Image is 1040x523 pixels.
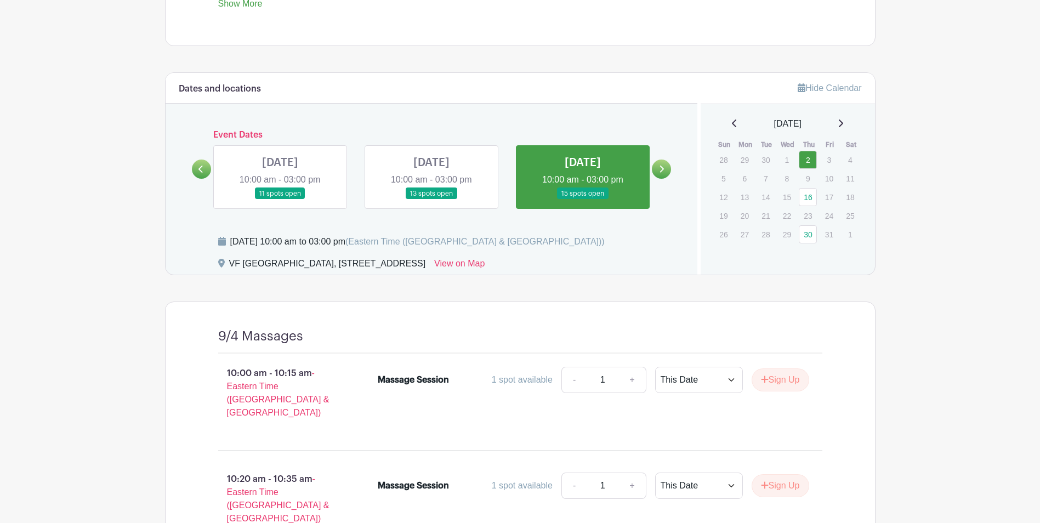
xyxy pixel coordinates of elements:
th: Fri [820,139,841,150]
p: 4 [841,151,859,168]
span: (Eastern Time ([GEOGRAPHIC_DATA] & [GEOGRAPHIC_DATA])) [345,237,605,246]
p: 10:00 am - 10:15 am [201,362,361,424]
h6: Dates and locations [179,84,261,94]
a: 16 [799,188,817,206]
div: 1 spot available [492,373,553,386]
p: 30 [757,151,775,168]
p: 28 [714,151,732,168]
p: 23 [799,207,817,224]
a: - [561,473,587,499]
a: 2 [799,151,817,169]
p: 28 [757,226,775,243]
a: 30 [799,225,817,243]
p: 26 [714,226,732,243]
p: 29 [736,151,754,168]
th: Thu [798,139,820,150]
h6: Event Dates [211,130,652,140]
div: Massage Session [378,373,449,386]
button: Sign Up [752,474,809,497]
p: 1 [841,226,859,243]
p: 12 [714,189,732,206]
div: 1 spot available [492,479,553,492]
p: 11 [841,170,859,187]
p: 20 [736,207,754,224]
p: 3 [820,151,838,168]
p: 1 [778,151,796,168]
span: [DATE] [774,117,802,130]
p: 5 [714,170,732,187]
th: Sat [840,139,862,150]
button: Sign Up [752,368,809,391]
th: Tue [756,139,777,150]
a: View on Map [434,257,485,275]
a: - [561,367,587,393]
div: Massage Session [378,479,449,492]
th: Mon [735,139,757,150]
th: Wed [777,139,799,150]
p: 7 [757,170,775,187]
p: 19 [714,207,732,224]
h4: 9/4 Massages [218,328,303,344]
a: Hide Calendar [798,83,861,93]
p: 24 [820,207,838,224]
p: 21 [757,207,775,224]
div: VF [GEOGRAPHIC_DATA], [STREET_ADDRESS] [229,257,426,275]
p: 27 [736,226,754,243]
p: 18 [841,189,859,206]
p: 29 [778,226,796,243]
th: Sun [714,139,735,150]
p: 25 [841,207,859,224]
div: [DATE] 10:00 am to 03:00 pm [230,235,605,248]
p: 10 [820,170,838,187]
p: 22 [778,207,796,224]
p: 17 [820,189,838,206]
p: 9 [799,170,817,187]
p: 6 [736,170,754,187]
a: + [618,473,646,499]
p: 31 [820,226,838,243]
p: 8 [778,170,796,187]
p: 13 [736,189,754,206]
p: 15 [778,189,796,206]
a: + [618,367,646,393]
p: 14 [757,189,775,206]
